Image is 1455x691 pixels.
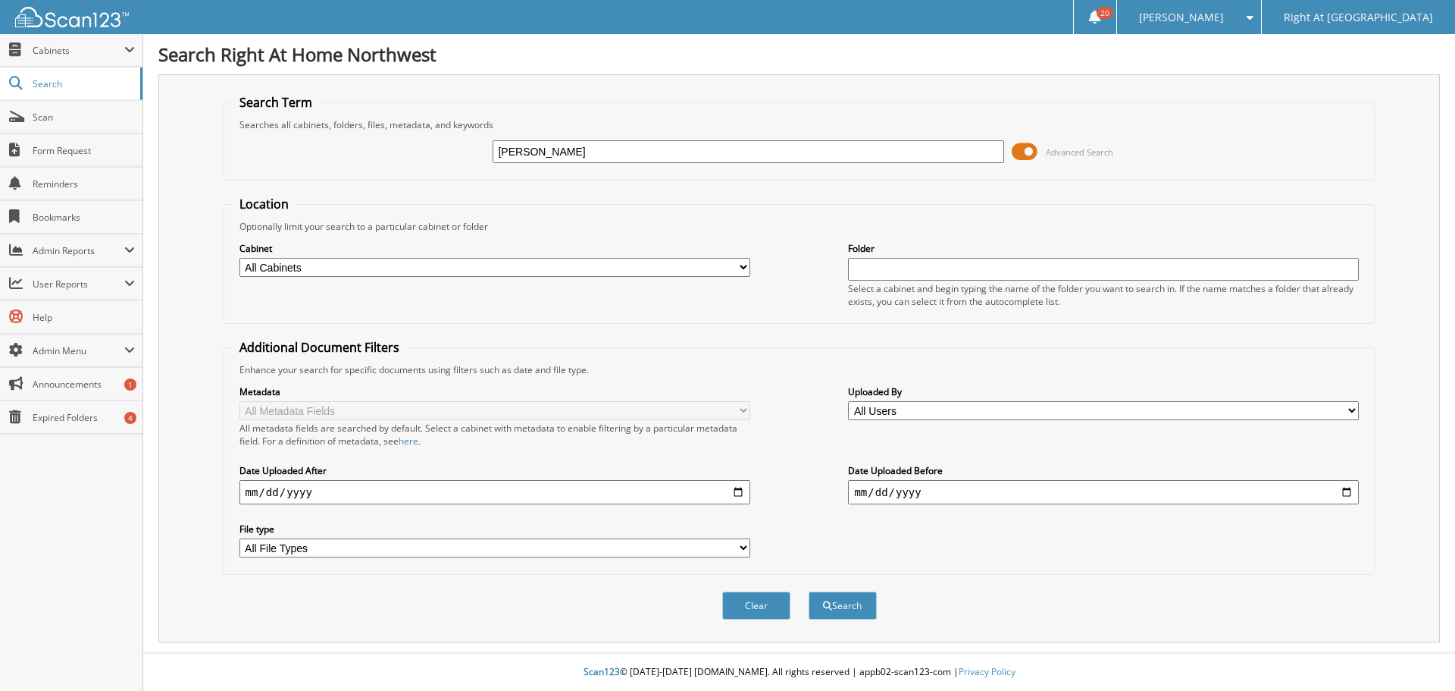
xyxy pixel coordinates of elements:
span: Expired Folders [33,411,135,424]
img: scan123-logo-white.svg [15,7,129,27]
span: 20 [1097,7,1113,19]
div: Searches all cabinets, folders, files, metadata, and keywords [232,118,1367,131]
label: File type [239,523,750,536]
label: Date Uploaded After [239,464,750,477]
div: Enhance your search for specific documents using filters such as date and file type. [232,363,1367,376]
span: Bookmarks [33,211,135,224]
span: Announcements [33,378,135,391]
label: Folder [848,242,1359,255]
span: User Reports [33,278,124,291]
legend: Search Term [232,94,320,111]
div: © [DATE]-[DATE] [DOMAIN_NAME]. All rights reserved | appb02-scan123-com | [143,654,1455,691]
h1: Search Right At Home Northwest [158,42,1440,67]
button: Clear [722,592,790,620]
span: Scan123 [584,665,620,678]
label: Date Uploaded Before [848,464,1359,477]
span: Help [33,311,135,324]
input: start [239,480,750,504]
legend: Location [232,196,296,212]
span: Right At [GEOGRAPHIC_DATA] [1284,13,1433,22]
span: Admin Menu [33,344,124,357]
span: Reminders [33,177,135,190]
div: Select a cabinet and begin typing the name of the folder you want to search in. If the name match... [848,282,1359,308]
div: All metadata fields are searched by default. Select a cabinet with metadata to enable filtering b... [239,422,750,448]
span: [PERSON_NAME] [1139,13,1224,22]
input: end [848,480,1359,504]
a: Privacy Policy [959,665,1015,678]
span: Search [33,77,133,90]
label: Metadata [239,385,750,398]
span: Scan [33,111,135,124]
div: 1 [124,378,136,391]
label: Uploaded By [848,385,1359,398]
button: Search [809,592,877,620]
div: 4 [124,412,136,424]
a: here [399,435,418,448]
span: Admin Reports [33,244,124,257]
label: Cabinet [239,242,750,255]
span: Form Request [33,144,135,157]
span: Advanced Search [1046,146,1113,158]
legend: Additional Document Filters [232,339,407,356]
span: Cabinets [33,44,124,57]
div: Optionally limit your search to a particular cabinet or folder [232,220,1367,233]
